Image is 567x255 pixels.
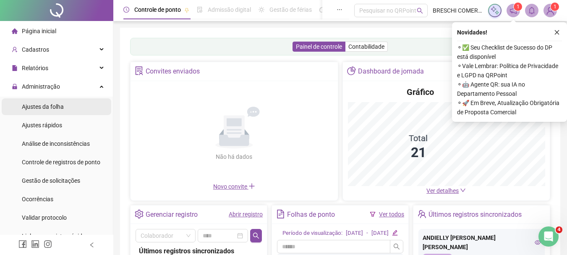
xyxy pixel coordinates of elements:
[282,229,342,238] div: Período de visualização:
[554,4,557,10] span: 1
[12,65,18,71] span: file
[213,183,255,190] span: Novo convite
[12,47,18,53] span: user-add
[371,229,389,238] div: [DATE]
[319,7,325,13] span: dashboard
[460,187,466,193] span: down
[253,232,259,239] span: search
[22,28,56,34] span: Página inicial
[366,229,368,238] div: -
[554,29,560,35] span: close
[433,6,483,15] span: BRESCHI COMERCIO DE ALIMENTOS
[22,46,49,53] span: Cadastros
[514,3,522,11] sup: 1
[538,226,559,247] iframe: Intercom live chat
[22,83,60,90] span: Administração
[18,240,27,248] span: facebook
[22,214,67,221] span: Validar protocolo
[517,4,520,10] span: 1
[417,8,423,14] span: search
[248,183,255,189] span: plus
[346,229,363,238] div: [DATE]
[146,208,198,222] div: Gerenciar registro
[229,211,263,218] a: Abrir registro
[457,98,562,117] span: ⚬ 🚀 Em Breve, Atualização Obrigatória de Proposta Comercial
[146,64,200,79] div: Convites enviados
[426,187,466,194] a: Ver detalhes down
[89,242,95,248] span: left
[184,8,189,13] span: pushpin
[556,226,562,233] span: 4
[196,152,273,161] div: Não há dados
[370,211,376,217] span: filter
[457,61,562,80] span: ⚬ Vale Lembrar: Política de Privacidade e LGPD na QRPoint
[135,210,144,218] span: setting
[22,233,86,239] span: Link para registro rápido
[22,65,48,71] span: Relatórios
[22,140,90,147] span: Análise de inconsistências
[393,243,400,250] span: search
[457,80,562,98] span: ⚬ 🤖 Agente QR: sua IA no Departamento Pessoal
[22,159,100,166] span: Controle de registros de ponto
[423,233,541,252] div: ANDIELLY [PERSON_NAME] [PERSON_NAME]
[551,3,559,11] sup: Atualize o seu contato no menu Meus Dados
[392,230,397,235] span: edit
[22,122,62,129] span: Ajustes rápidos
[358,64,424,79] div: Dashboard de jornada
[535,239,541,245] span: eye
[457,28,487,37] span: Novidades !
[490,6,499,15] img: sparkle-icon.fc2bf0ac1784a2077858766a79e2daf3.svg
[22,103,64,110] span: Ajustes da folha
[208,6,251,13] span: Admissão digital
[426,187,459,194] span: Ver detalhes
[528,7,536,14] span: bell
[510,7,517,14] span: notification
[348,43,384,50] span: Contabilidade
[44,240,52,248] span: instagram
[337,7,342,13] span: ellipsis
[418,210,426,218] span: team
[123,7,129,13] span: clock-circle
[135,66,144,75] span: solution
[457,43,562,61] span: ⚬ ✅ Seu Checklist de Sucesso do DP está disponível
[12,84,18,89] span: lock
[22,196,53,202] span: Ocorrências
[407,86,434,98] h4: Gráfico
[429,208,522,222] div: Últimos registros sincronizados
[347,66,356,75] span: pie-chart
[31,240,39,248] span: linkedin
[12,28,18,34] span: home
[296,43,342,50] span: Painel de controle
[269,6,312,13] span: Gestão de férias
[22,177,80,184] span: Gestão de solicitações
[544,4,557,17] img: 14300
[197,7,203,13] span: file-done
[259,7,264,13] span: sun
[276,210,285,218] span: file-text
[287,208,335,222] div: Folhas de ponto
[134,6,181,13] span: Controle de ponto
[379,211,404,218] a: Ver todos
